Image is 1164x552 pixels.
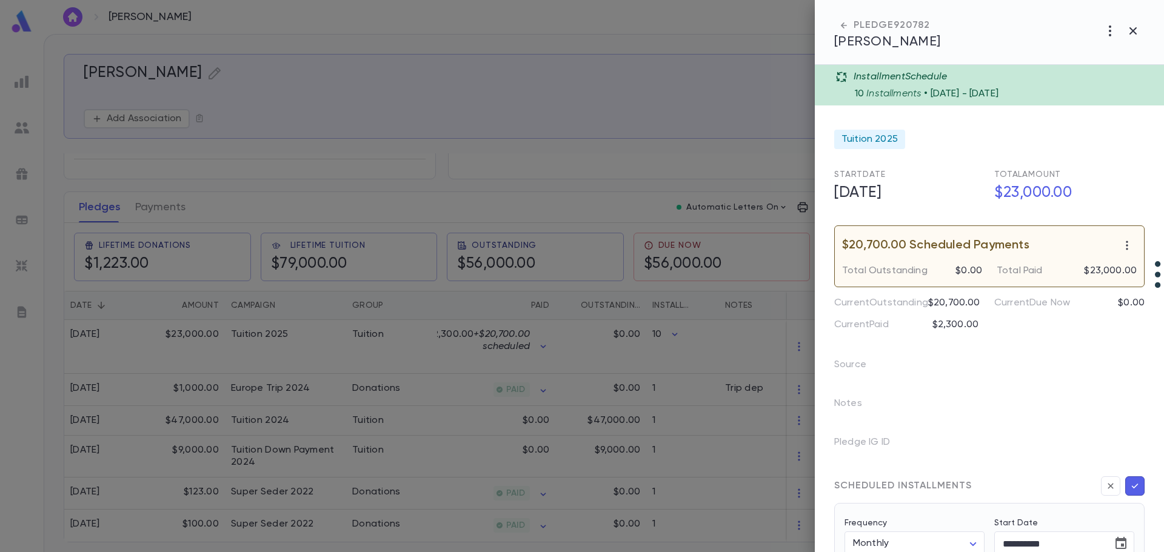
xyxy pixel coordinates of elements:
h5: [DATE] [827,181,985,206]
p: $2,300.00 [932,319,978,331]
p: 10 [855,88,864,100]
div: SCHEDULED INSTALLMENTS [834,480,972,492]
div: Installments [855,83,1157,100]
p: Total Outstanding [842,265,928,277]
p: Current Due Now [994,297,1070,309]
p: $0.00 [955,265,982,277]
span: Tuition 2025 [841,133,898,145]
span: [PERSON_NAME] [834,35,941,48]
span: Monthly [853,539,889,548]
p: Installment Schedule [854,71,947,83]
span: Total Amount [994,170,1061,179]
div: PLEDGE 920782 [834,19,941,32]
label: Start Date [994,518,1134,528]
p: Current Paid [834,319,889,331]
p: Source [834,355,886,379]
p: • [DATE] - [DATE] [924,88,998,100]
label: Frequency [845,518,887,528]
p: Current Outstanding [834,297,928,309]
p: $0.00 [1118,297,1145,309]
p: $23,000.00 [1084,265,1137,277]
p: Pledge IG ID [834,433,909,457]
p: $20,700.00 [928,297,980,309]
p: Total Paid [997,265,1043,277]
h5: $23,000.00 [987,181,1145,206]
div: Tuition 2025 [834,130,905,149]
p: Notes [834,394,881,418]
span: Start Date [834,170,886,179]
p: $20,700.00 Scheduled Payments [842,239,1029,251]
